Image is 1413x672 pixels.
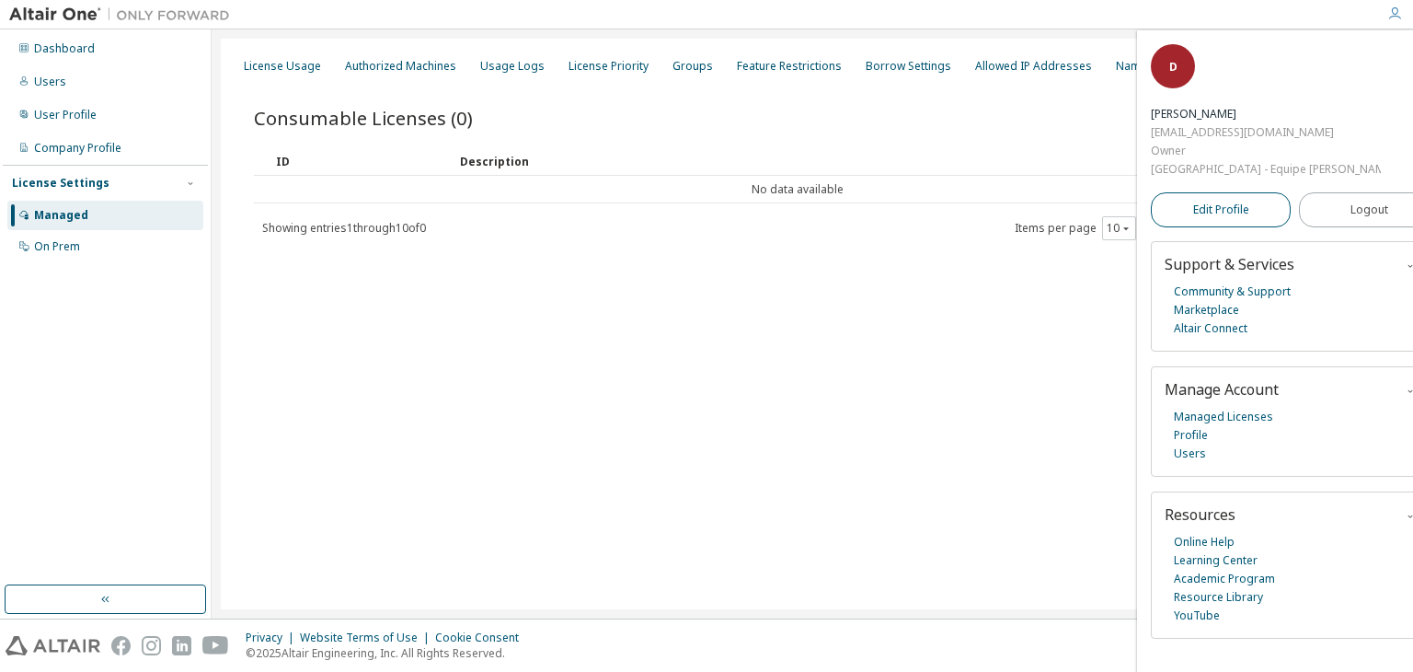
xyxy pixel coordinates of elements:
[460,146,1334,176] div: Description
[9,6,239,24] img: Altair One
[34,108,97,122] div: User Profile
[1165,254,1294,274] span: Support & Services
[34,75,66,89] div: Users
[1174,570,1275,588] a: Academic Program
[975,59,1092,74] div: Allowed IP Addresses
[300,631,435,645] div: Website Terms of Use
[1174,445,1206,463] a: Users
[34,239,80,254] div: On Prem
[1174,588,1263,607] a: Resource Library
[1174,301,1239,319] a: Marketplace
[1151,142,1381,160] div: Owner
[1174,408,1273,426] a: Managed Licenses
[244,59,321,74] div: License Usage
[254,105,473,131] span: Consumable Licenses (0)
[1193,203,1249,217] span: Edit Profile
[345,59,456,74] div: Authorized Machines
[480,59,545,74] div: Usage Logs
[142,636,161,655] img: instagram.svg
[1174,533,1235,551] a: Online Help
[1151,123,1381,142] div: [EMAIL_ADDRESS][DOMAIN_NAME]
[1015,216,1136,240] span: Items per page
[435,631,530,645] div: Cookie Consent
[172,636,191,655] img: linkedin.svg
[1174,607,1220,625] a: YouTube
[254,176,1341,203] td: No data available
[866,59,951,74] div: Borrow Settings
[34,41,95,56] div: Dashboard
[1174,426,1208,445] a: Profile
[262,220,426,236] span: Showing entries 1 through 10 of 0
[1107,221,1132,236] button: 10
[1116,59,1183,74] div: Named User
[1165,379,1279,400] span: Manage Account
[1165,504,1235,525] span: Resources
[246,645,530,661] p: © 2025 Altair Engineering, Inc. All Rights Reserved.
[34,141,121,156] div: Company Profile
[1350,201,1388,219] span: Logout
[202,636,229,655] img: youtube.svg
[34,208,88,223] div: Managed
[246,631,300,645] div: Privacy
[1169,59,1177,75] span: D
[6,636,100,655] img: altair_logo.svg
[111,636,131,655] img: facebook.svg
[12,176,109,191] div: License Settings
[1151,192,1291,227] a: Edit Profile
[1151,105,1381,123] div: Diogo Daher
[276,146,445,176] div: ID
[1174,283,1291,301] a: Community & Support
[1151,160,1381,179] div: [GEOGRAPHIC_DATA] - Equipe [PERSON_NAME] eRacing
[1174,319,1247,338] a: Altair Connect
[569,59,649,74] div: License Priority
[1174,551,1258,570] a: Learning Center
[672,59,713,74] div: Groups
[737,59,842,74] div: Feature Restrictions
